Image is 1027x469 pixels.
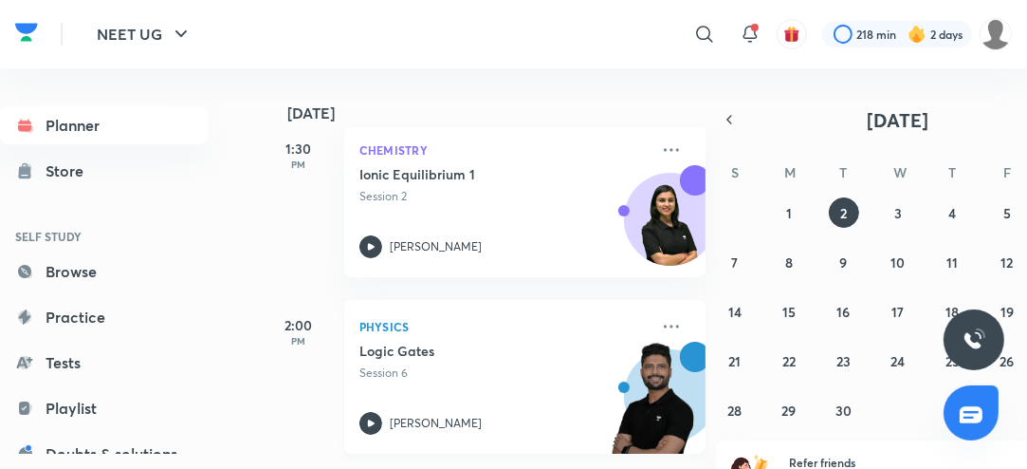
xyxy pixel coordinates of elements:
[883,296,913,327] button: September 17, 2025
[829,296,859,327] button: September 16, 2025
[835,402,852,420] abbr: September 30, 2025
[840,253,848,272] abbr: September 9, 2025
[1003,163,1011,181] abbr: Friday
[883,247,913,277] button: September 10, 2025
[784,163,796,181] abbr: Monday
[261,335,337,347] p: PM
[948,204,956,222] abbr: September 4, 2025
[840,204,847,222] abbr: September 2, 2025
[15,18,38,47] img: Company Logo
[261,139,337,159] h5: 1:30
[945,303,959,321] abbr: September 18, 2025
[893,163,907,181] abbr: Wednesday
[390,238,482,255] p: [PERSON_NAME]
[359,165,596,184] h5: Ionic Equilibrium 1
[359,139,649,161] p: Chemistry
[937,197,967,228] button: September 4, 2025
[720,247,750,277] button: September 7, 2025
[782,352,796,370] abbr: September 22, 2025
[85,15,204,53] button: NEET UG
[774,346,804,376] button: September 22, 2025
[720,395,750,425] button: September 28, 2025
[836,352,851,370] abbr: September 23, 2025
[937,296,967,327] button: September 18, 2025
[731,163,739,181] abbr: Sunday
[829,247,859,277] button: September 9, 2025
[720,346,750,376] button: September 21, 2025
[782,402,797,420] abbr: September 29, 2025
[837,303,851,321] abbr: September 16, 2025
[840,163,848,181] abbr: Tuesday
[992,346,1022,376] button: September 26, 2025
[774,296,804,327] button: September 15, 2025
[46,159,95,182] div: Store
[963,328,985,351] img: ttu
[774,247,804,277] button: September 8, 2025
[786,204,792,222] abbr: September 1, 2025
[829,197,859,228] button: September 2, 2025
[883,346,913,376] button: September 24, 2025
[829,346,859,376] button: September 23, 2025
[728,352,741,370] abbr: September 21, 2025
[777,19,807,49] button: avatar
[980,18,1012,50] img: Nishi raghuwanshi
[625,183,716,274] img: Avatar
[829,395,859,425] button: September 30, 2025
[727,402,742,420] abbr: September 28, 2025
[908,25,926,44] img: streak
[359,188,649,205] p: Session 2
[992,197,1022,228] button: September 5, 2025
[1000,253,1013,272] abbr: September 12, 2025
[894,204,902,222] abbr: September 3, 2025
[890,352,905,370] abbr: September 24, 2025
[890,253,905,272] abbr: September 10, 2025
[883,197,913,228] button: September 3, 2025
[287,105,724,121] h4: [DATE]
[782,303,796,321] abbr: September 15, 2025
[783,26,800,43] img: avatar
[937,346,967,376] button: September 25, 2025
[774,395,804,425] button: September 29, 2025
[15,18,38,51] a: Company Logo
[261,315,337,335] h5: 2:00
[359,342,596,361] h5: Logic Gates
[785,253,793,272] abbr: September 8, 2025
[945,352,960,370] abbr: September 25, 2025
[992,247,1022,277] button: September 12, 2025
[261,159,337,170] p: PM
[946,253,958,272] abbr: September 11, 2025
[359,365,649,382] p: Session 6
[992,296,1022,327] button: September 19, 2025
[937,247,967,277] button: September 11, 2025
[999,352,1014,370] abbr: September 26, 2025
[390,415,482,432] p: [PERSON_NAME]
[774,197,804,228] button: September 1, 2025
[720,296,750,327] button: September 14, 2025
[359,315,649,338] p: Physics
[948,163,956,181] abbr: Thursday
[868,107,929,133] span: [DATE]
[1003,204,1011,222] abbr: September 5, 2025
[731,253,738,272] abbr: September 7, 2025
[1000,303,1014,321] abbr: September 19, 2025
[728,303,742,321] abbr: September 14, 2025
[891,303,904,321] abbr: September 17, 2025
